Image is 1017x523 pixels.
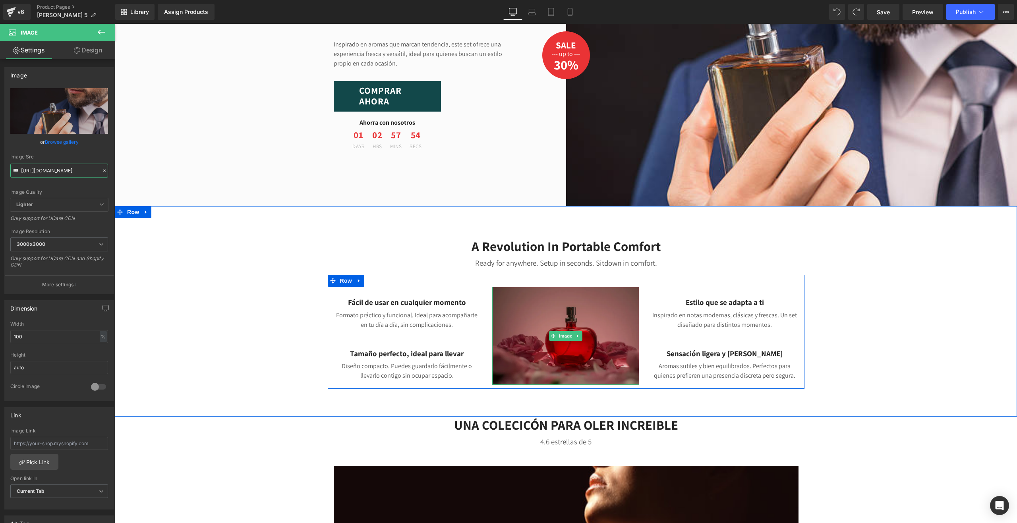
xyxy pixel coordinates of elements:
[295,107,307,120] span: 54
[238,120,249,125] span: Days
[16,201,33,207] b: Lighter
[275,107,287,120] span: 57
[17,488,45,494] b: Current Tab
[10,255,108,273] div: Only support for UCare CDN and Shopify CDN
[21,29,38,36] span: Image
[956,9,976,15] span: Publish
[219,274,366,284] p: Fácil de usar en cualquier momento
[219,234,684,244] p: Ready for anywhere. Setup in seconds. Sitdown in comfort.
[164,9,208,15] div: Assign Products
[536,338,683,357] p: Aromas sutiles y bien equilibrados. Perfectos para quienes prefieren una presencia discreta pero ...
[10,383,83,392] div: Circle Image
[10,321,108,327] div: Width
[5,275,114,294] button: More settings
[990,496,1009,515] div: Open Intercom Messenger
[275,120,287,125] span: Mins
[130,8,149,15] span: Library
[10,229,108,234] div: Image Resolution
[219,338,366,357] p: Diseño compacto. Puedes guardarlo fácilmente o llevarlo contigo sin ocupar espacio.
[998,4,1014,20] button: More
[219,16,406,44] p: Inspirado en aromas que marcan tendencia, este set ofrece una experiencia fresca y versátil, idea...
[10,182,26,194] span: Row
[536,287,683,306] p: Inspirado en notas modernas, clásicas y frescas. Un set diseñado para distintos momentos.
[503,4,522,20] a: Desktop
[443,307,460,317] span: Image
[45,135,79,149] a: Browse gallery
[912,8,934,16] span: Preview
[37,12,87,18] span: [PERSON_NAME] 5
[903,4,943,20] a: Preview
[239,251,249,263] a: Expand / Collapse
[238,107,249,120] span: 01
[3,4,31,20] a: v6
[100,331,107,342] div: %
[848,4,864,20] button: Redo
[946,4,995,20] button: Publish
[10,330,108,343] input: auto
[257,120,267,125] span: Hrs
[427,27,475,33] p: --- up to ---
[10,154,108,160] div: Image Src
[10,352,108,358] div: Height
[219,325,366,335] p: Tamaño perfecto, ideal para llevar
[10,437,108,450] input: https://your-shop.myshopify.com
[536,274,683,284] p: Estilo que se adapta a ti
[427,34,475,47] p: 30%
[16,7,26,17] div: v6
[10,68,27,79] div: Image
[219,287,366,306] p: Formato práctico y funcional. Ideal para acompañarte en tu día a día, sin complicaciones.
[219,214,684,231] h3: A Revolution In Portable Comfort
[10,189,108,195] div: Image Quality
[42,281,74,288] p: More settings
[295,120,307,125] span: Secs
[257,107,267,120] span: 02
[541,4,561,20] a: Tablet
[10,428,108,434] div: Image Link
[115,4,155,20] a: New Library
[536,325,683,335] p: Sensación ligera y [PERSON_NAME]
[17,241,45,247] b: 3000x3000
[10,301,38,312] div: Dimension
[10,476,108,481] div: Open link In
[223,251,239,263] span: Row
[10,215,108,227] div: Only support for UCare CDN
[10,138,108,146] div: or
[561,4,580,20] a: Mobile
[26,182,37,194] a: Expand / Collapse
[459,307,468,317] a: Expand / Collapse
[219,413,684,423] p: 4.6 estrellas de 5
[219,393,684,410] h3: UNA COLECICÓN PARA OLER INCREIBLE
[10,361,108,374] input: auto
[37,4,115,10] a: Product Pages
[877,8,890,16] span: Save
[219,57,326,88] a: COMPRAR AHORA
[10,454,58,470] a: Pick Link
[59,41,117,59] a: Design
[522,4,541,20] a: Laptop
[219,94,326,104] p: Ahorra con nosotros
[10,407,21,419] div: Link
[10,164,108,178] input: Link
[829,4,845,20] button: Undo
[427,17,475,26] p: SALE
